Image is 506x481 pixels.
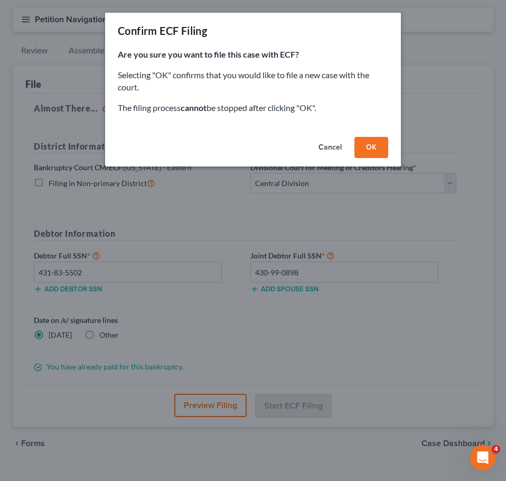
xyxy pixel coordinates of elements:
[492,445,500,454] span: 4
[354,137,388,158] button: OK
[118,23,207,38] div: Confirm ECF Filing
[118,69,388,94] p: Selecting "OK" confirms that you would like to file a new case with the court.
[310,137,350,158] button: Cancel
[181,103,207,113] strong: cannot
[470,445,495,470] iframe: Intercom live chat
[118,102,388,114] p: The filing process be stopped after clicking "OK".
[118,49,299,59] strong: Are you sure you want to file this case with ECF?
